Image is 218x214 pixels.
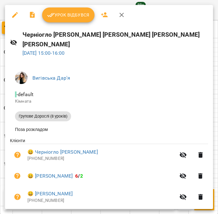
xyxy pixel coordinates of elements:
[10,189,25,204] button: Візит ще не сплачено. Додати оплату?
[10,147,25,162] button: Візит ще не сплачено. Додати оплату?
[27,172,73,180] a: 😀 [PERSON_NAME]
[47,11,90,19] span: Урок відбувся
[15,72,27,84] img: 9b9b8697a71ebe740c4e6b660569d8f7.jpeg
[10,124,208,135] li: Поза розкладом
[27,156,176,162] p: [PHONE_NUMBER]
[15,98,203,105] p: Кімната
[22,30,208,49] h6: Черніогло [PERSON_NAME] [PERSON_NAME] [PERSON_NAME] [PERSON_NAME]
[22,50,65,56] a: [DATE] 15:00-16:00
[15,114,71,119] span: Групове Дорослі (8 уроків)
[80,173,83,179] span: 2
[15,91,35,97] span: - default
[27,198,176,204] p: [PHONE_NUMBER]
[42,7,94,22] button: Урок відбувся
[32,75,70,81] a: Вигівська Дар'я
[27,190,73,198] a: 😀 [PERSON_NAME]
[75,173,78,179] span: 6
[27,148,98,156] a: 😀 Черніогло [PERSON_NAME]
[75,173,83,179] b: /
[10,169,25,184] button: Візит ще не сплачено. Додати оплату?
